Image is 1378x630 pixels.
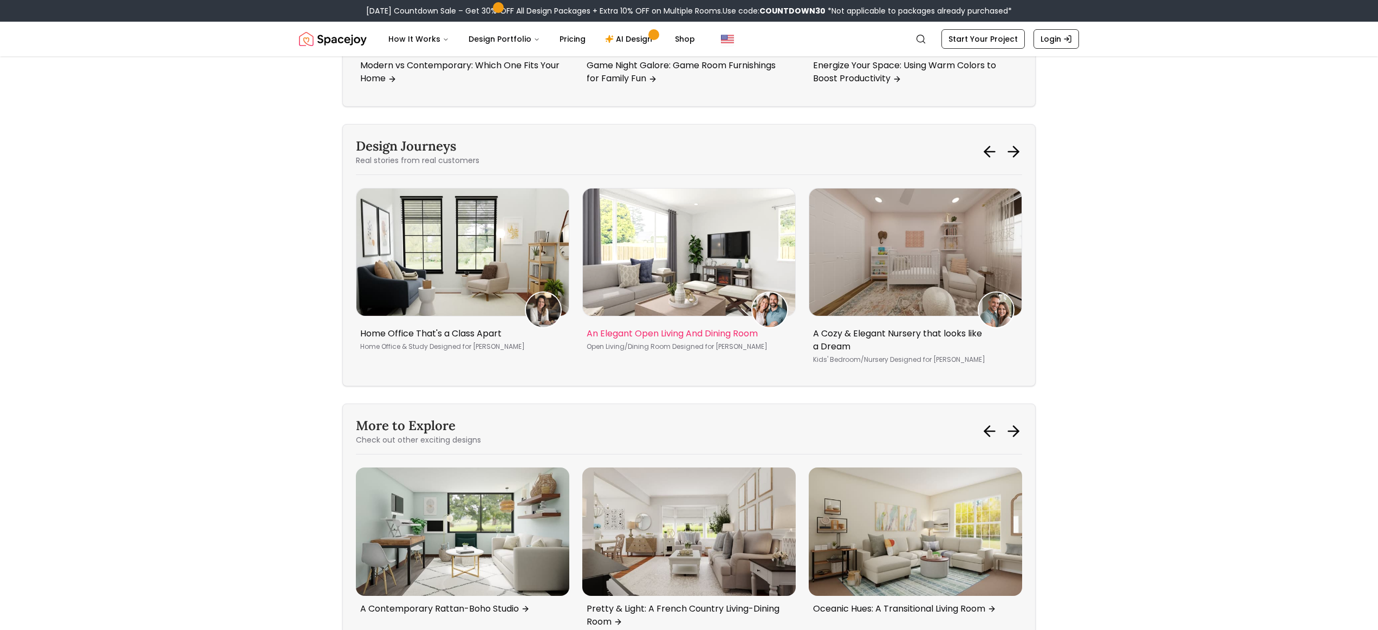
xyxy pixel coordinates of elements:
[356,434,481,445] p: Check out other exciting designs
[583,189,795,316] img: An Elegant Open Living And Dining Room
[596,28,664,50] a: AI Design
[360,59,561,85] p: Modern vs Contemporary: Which One Fits Your Home
[813,355,1013,364] p: Kids' Bedroom/Nursery [PERSON_NAME]
[356,417,481,434] h3: More to Explore
[551,28,594,50] a: Pricing
[809,467,1022,619] a: Oceanic Hues: A Transitional Living RoomOceanic Hues: A Transitional Living Room
[941,29,1025,49] a: Start Your Project
[813,327,1013,353] p: A Cozy & Elegant Nursery that looks like a Dream
[299,22,1079,56] nav: Global
[356,155,479,166] p: Real stories from real customers
[979,293,1013,327] img: Tori Simeoni
[582,467,796,595] img: Pretty & Light: A French Country Living-Dining Room
[721,33,734,46] img: United States
[809,467,1022,623] div: 3 / 6
[809,188,1022,373] div: 3 / 5
[890,355,932,364] span: Designed for
[356,467,569,595] img: A Contemporary Rattan-Boho Studio
[752,293,787,327] img: Johanna Pajota
[587,602,787,628] p: Pretty & Light: A French Country Living-Dining Room
[813,602,1013,615] p: Oceanic Hues: A Transitional Living Room
[356,467,569,623] div: 1 / 6
[587,342,787,351] p: Open Living/Dining Room [PERSON_NAME]
[723,5,825,16] span: Use code:
[356,467,569,619] a: A Contemporary Rattan-Boho StudioA Contemporary Rattan-Boho Studio
[356,188,569,360] a: Home Office That's a Class ApartHeather SimonsHome Office That's a Class ApartHome Office & Study...
[299,28,367,50] img: Spacejoy Logo
[666,28,704,50] a: Shop
[809,467,1022,595] img: Oceanic Hues: A Transitional Living Room
[526,293,561,327] img: Heather Simons
[366,5,1012,16] div: [DATE] Countdown Sale – Get 30% OFF All Design Packages + Extra 10% OFF on Multiple Rooms.
[360,342,561,351] p: Home Office & Study [PERSON_NAME]
[380,28,704,50] nav: Main
[380,28,458,50] button: How It Works
[587,327,787,340] p: An Elegant Open Living And Dining Room
[587,59,787,85] p: Game Night Galore: Game Room Furnishings for Family Fun
[430,342,471,351] span: Designed for
[813,59,1013,85] p: Energize Your Space: Using Warm Colors to Boost Productivity
[299,28,367,50] a: Spacejoy
[759,5,825,16] b: COUNTDOWN30
[582,188,796,360] a: An Elegant Open Living And Dining RoomJohanna PajotaAn Elegant Open Living And Dining RoomOpen Li...
[460,28,549,50] button: Design Portfolio
[360,327,561,340] p: Home Office That's a Class Apart
[356,138,479,155] h3: Design Journeys
[356,188,569,360] div: 1 / 5
[582,188,796,360] div: 2 / 5
[809,188,1022,373] a: A Cozy & Elegant Nursery that looks like a DreamTori SimeoniA Cozy & Elegant Nursery that looks l...
[356,188,1022,373] div: Carousel
[1033,29,1079,49] a: Login
[360,602,561,615] p: A Contemporary Rattan-Boho Studio
[672,342,714,351] span: Designed for
[825,5,1012,16] span: *Not applicable to packages already purchased*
